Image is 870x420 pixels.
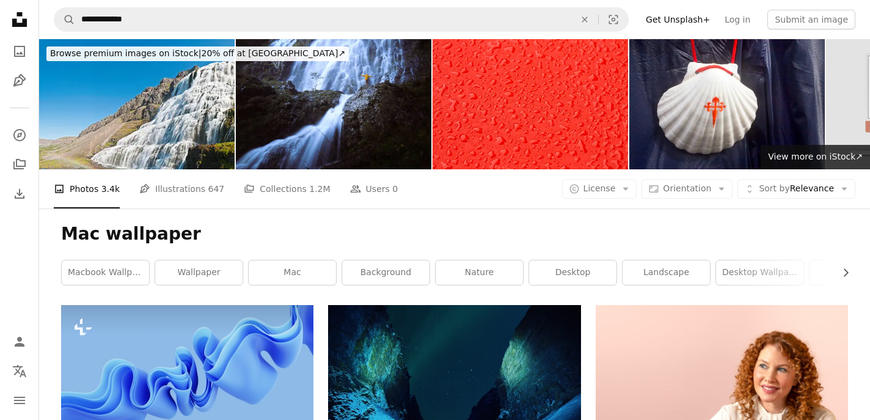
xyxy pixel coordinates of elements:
[623,260,710,285] a: landscape
[7,330,32,354] a: Log in / Sign up
[7,68,32,93] a: Illustrations
[642,179,733,199] button: Orientation
[39,39,356,68] a: Browse premium images on iStock|20% off at [GEOGRAPHIC_DATA]↗
[61,370,313,381] a: 3d render, abstract modern blue background, folded ribbons macro, fashion wallpaper with wavy lay...
[436,260,523,285] a: nature
[244,169,330,208] a: Collections 1.2M
[761,145,870,169] a: View more on iStock↗
[571,8,598,31] button: Clear
[236,39,431,169] img: Ordu Çaglayan Selalesi
[249,260,336,285] a: mac
[54,7,629,32] form: Find visuals sitewide
[139,169,224,208] a: Illustrations 647
[7,152,32,177] a: Collections
[7,388,32,413] button: Menu
[61,223,848,245] h1: Mac wallpaper
[433,39,628,169] img: Raindrops background Red surface covered with water drops condensation texture
[737,179,855,199] button: Sort byRelevance
[7,39,32,64] a: Photos
[50,48,345,58] span: 20% off at [GEOGRAPHIC_DATA] ↗
[768,152,863,161] span: View more on iStock ↗
[759,183,834,195] span: Relevance
[50,48,201,58] span: Browse premium images on iStock |
[309,182,330,196] span: 1.2M
[328,384,580,395] a: northern lights
[599,8,628,31] button: Visual search
[716,260,803,285] a: desktop wallpaper
[39,39,235,169] img: Magnificent cascade rainbow child Dynjandi Iceland panorama
[342,260,430,285] a: background
[629,39,825,169] img: Scallop shell and cross symbols of the camino de Santiago, ancient pilgrimage route.
[663,183,711,193] span: Orientation
[62,260,149,285] a: macbook wallpaper
[759,183,789,193] span: Sort by
[54,8,75,31] button: Search Unsplash
[208,182,225,196] span: 647
[350,169,398,208] a: Users 0
[835,260,848,285] button: scroll list to the right
[7,123,32,147] a: Explore
[583,183,616,193] span: License
[638,10,717,29] a: Get Unsplash+
[767,10,855,29] button: Submit an image
[717,10,758,29] a: Log in
[529,260,616,285] a: desktop
[7,359,32,383] button: Language
[155,260,243,285] a: wallpaper
[7,182,32,206] a: Download History
[392,182,398,196] span: 0
[562,179,637,199] button: License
